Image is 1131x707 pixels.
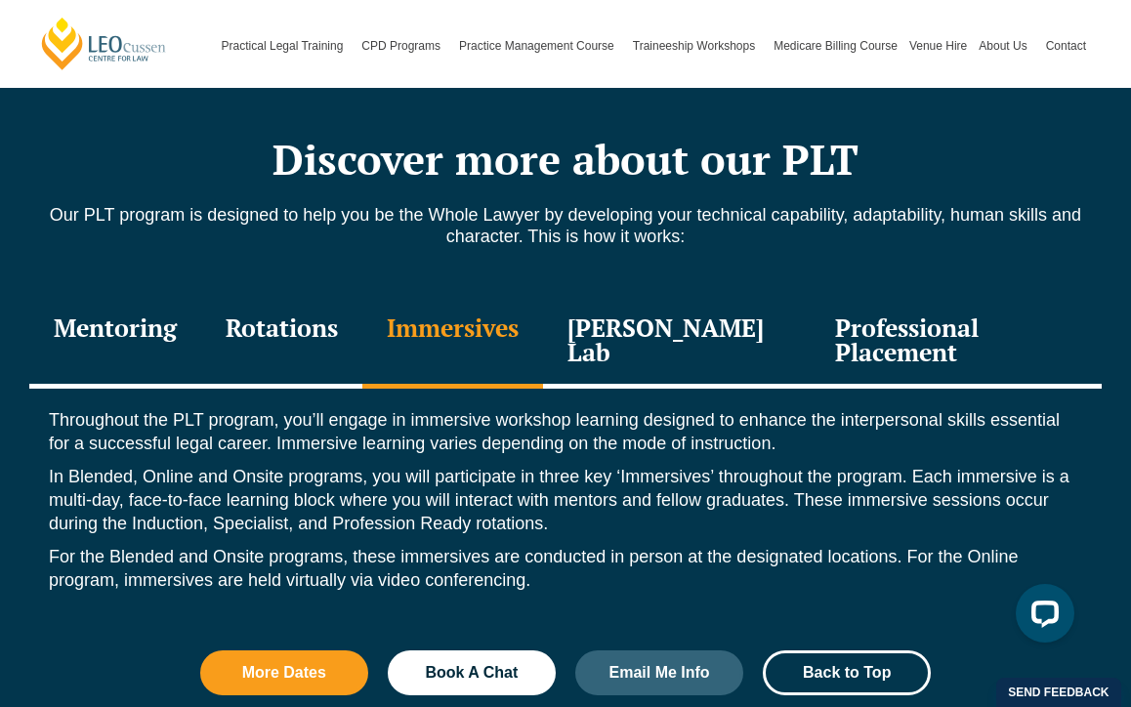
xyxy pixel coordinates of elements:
div: Professional Placement [811,296,1102,389]
span: More Dates [242,665,326,681]
div: Rotations [201,296,362,389]
a: Venue Hire [903,4,973,88]
p: Throughout the PLT program, you’ll engage in immersive workshop learning designed to enhance the ... [49,408,1082,455]
a: Practice Management Course [453,4,627,88]
a: Back to Top [763,650,931,695]
span: Back to Top [803,665,891,681]
a: More Dates [200,650,368,695]
div: [PERSON_NAME] Lab [543,296,811,389]
a: Contact [1040,4,1092,88]
a: CPD Programs [356,4,453,88]
p: Our PLT program is designed to help you be the Whole Lawyer by developing your technical capabili... [29,204,1102,247]
a: Medicare Billing Course [768,4,903,88]
a: [PERSON_NAME] Centre for Law [39,16,169,71]
iframe: LiveChat chat widget [1000,576,1082,658]
p: For the Blended and Onsite programs, these immersives are conducted in person at the designated l... [49,545,1082,592]
p: In Blended, Online and Onsite programs, you will participate in three key ‘Immersives’ throughout... [49,465,1082,535]
a: Practical Legal Training [216,4,356,88]
h2: Discover more about our PLT [29,135,1102,184]
a: Book A Chat [388,650,556,695]
a: Email Me Info [575,650,743,695]
div: Mentoring [29,296,201,389]
div: Immersives [362,296,543,389]
span: Email Me Info [609,665,710,681]
a: Traineeship Workshops [627,4,768,88]
a: About Us [973,4,1039,88]
span: Book A Chat [426,665,519,681]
